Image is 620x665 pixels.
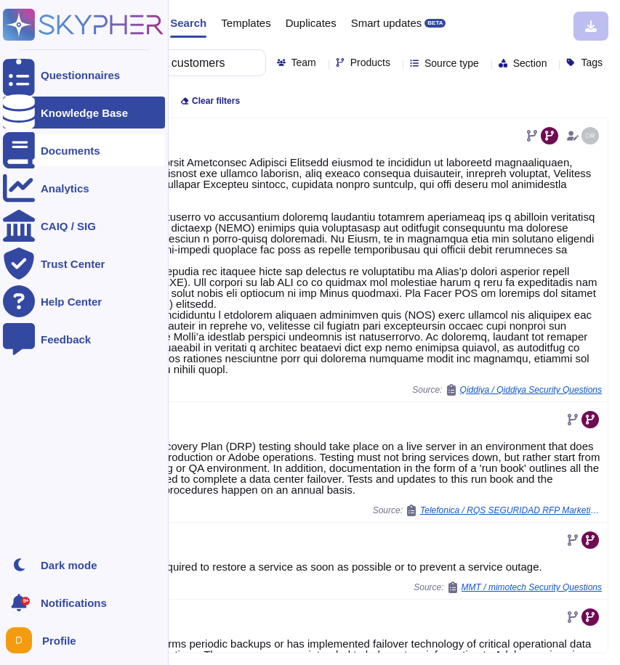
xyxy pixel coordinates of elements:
div: Documents [41,145,100,156]
span: Source type [424,58,479,68]
div: CAIQ / SIG [41,221,96,232]
span: Source: [414,582,602,593]
button: user [3,624,42,656]
span: Search [170,17,206,28]
div: Trust Center [41,258,105,269]
a: Questionnaires [3,59,165,91]
div: Lorem’i Dolorsit Ametconsec Adipisci Elitsedd eiusmod te incididun ut laboreetd magnaaliquaen, ad... [109,157,602,375]
span: Tags [581,57,603,68]
span: Products [350,57,390,68]
div: 9+ [21,597,30,605]
a: CAIQ / SIG [3,210,165,242]
div: A change required to restore a service as soon as possible or to prevent a service outage. [109,561,602,572]
a: Feedback [3,323,165,355]
div: BETA [424,19,446,28]
a: Analytics [3,172,165,204]
span: Telefonica / RQS SEGURIDAD RFP Marketing Cliente 2025 en [GEOGRAPHIC_DATA] [PERSON_NAME] Due Dili... [420,506,602,515]
a: Help Center [3,285,165,317]
div: Analytics [41,183,89,194]
span: Qiddiya / Qiddiya Security Questions [460,385,602,394]
span: Duplicates [286,17,337,28]
a: Trust Center [3,248,165,280]
div: Feedback [41,334,91,345]
span: Source: [373,505,602,516]
span: Smart updates [351,17,422,28]
div: Help Center [41,296,102,307]
span: Source: [412,384,602,396]
a: Documents [3,134,165,166]
span: Profile [42,635,76,646]
div: Dark mode [41,560,97,571]
div: Disaster Recovery Plan (DRP) testing should take place on a live server in an environment that do... [109,441,602,495]
span: Notifications [41,597,107,608]
a: Knowledge Base [3,97,165,128]
div: Questionnaires [41,70,120,81]
span: Section [513,58,547,68]
img: user [581,127,599,144]
span: MMT / mimotech Security Questions [462,583,602,592]
img: user [6,627,32,653]
span: Clear filters [192,97,240,105]
span: Templates [221,17,270,28]
span: Team [291,57,316,68]
div: Knowledge Base [41,107,128,118]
